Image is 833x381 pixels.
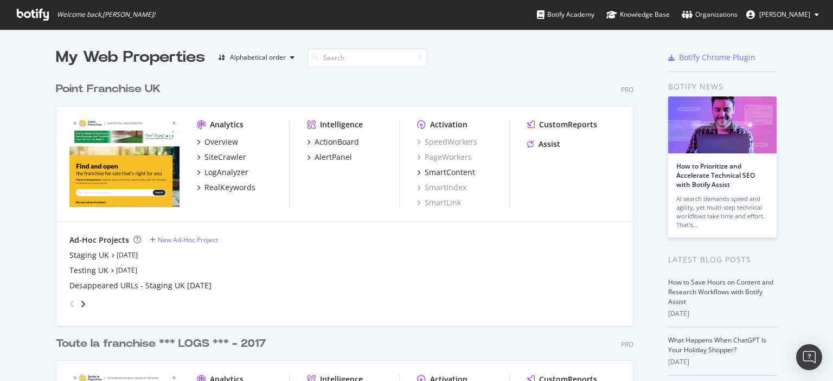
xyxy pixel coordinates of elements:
div: AI search demands speed and agility, yet multi-step technical workflows take time and effort. Tha... [676,195,768,229]
a: SmartIndex [417,182,466,193]
a: [DATE] [117,250,138,260]
div: Overview [204,137,238,147]
img: How to Prioritize and Accelerate Technical SEO with Botify Assist [668,96,777,153]
a: Assist [527,139,560,150]
button: Alphabetical order [214,49,299,66]
div: [DATE] [668,309,777,319]
div: Assist [539,139,560,150]
div: My Web Properties [56,47,205,68]
div: [DATE] [668,357,777,367]
a: Botify Chrome Plugin [668,52,755,63]
div: Point Franchise UK [56,81,161,97]
a: PageWorkers [417,152,472,163]
a: [DATE] [116,266,137,275]
a: AlertPanel [307,152,352,163]
div: New Ad-Hoc Project [158,235,218,244]
div: Pro [621,340,633,349]
a: Staging UK [69,250,109,261]
div: angle-left [65,295,79,313]
a: LogAnalyzer [197,167,248,178]
div: SmartContent [425,167,475,178]
div: SiteCrawler [204,152,246,163]
div: Alphabetical order [230,54,286,61]
a: Point Franchise UK [56,81,165,97]
div: Ad-Hoc Projects [69,235,129,246]
div: angle-right [79,299,87,309]
a: SiteCrawler [197,152,246,163]
div: Latest Blog Posts [668,254,777,266]
a: Overview [197,137,238,147]
div: Toute la franchise *** LOGS *** - 2017 [56,336,266,352]
a: ActionBoard [307,137,359,147]
a: What Happens When ChatGPT Is Your Holiday Shopper? [668,335,766,354]
div: LogAnalyzer [204,167,248,178]
input: Search [307,48,427,67]
span: Welcome back, [PERSON_NAME] ! [57,10,155,19]
div: Botify Academy [537,9,594,20]
a: How to Prioritize and Accelerate Technical SEO with Botify Assist [676,162,755,189]
a: SpeedWorkers [417,137,477,147]
div: Knowledge Base [606,9,670,20]
div: Activation [430,119,467,130]
div: CustomReports [539,119,597,130]
a: SmartContent [417,167,475,178]
a: Toute la franchise *** LOGS *** - 2017 [56,336,270,352]
a: CustomReports [527,119,597,130]
div: Organizations [682,9,738,20]
a: New Ad-Hoc Project [150,235,218,244]
button: [PERSON_NAME] [738,6,828,23]
div: Intelligence [320,119,363,130]
div: ActionBoard [315,137,359,147]
div: RealKeywords [204,182,255,193]
div: Analytics [210,119,244,130]
div: Botify Chrome Plugin [679,52,755,63]
img: pointfranchise.co.uk [69,119,180,207]
div: AlertPanel [315,152,352,163]
div: Open Intercom Messenger [796,344,822,370]
a: RealKeywords [197,182,255,193]
div: Pro [621,85,633,94]
div: Botify news [668,81,777,93]
a: Testing UK [69,265,108,276]
a: SmartLink [417,197,461,208]
a: How to Save Hours on Content and Research Workflows with Botify Assist [668,277,773,306]
a: Desappeared URLs - Staging UK [DATE] [69,280,212,291]
span: Gwendoline Barreau [759,10,810,19]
